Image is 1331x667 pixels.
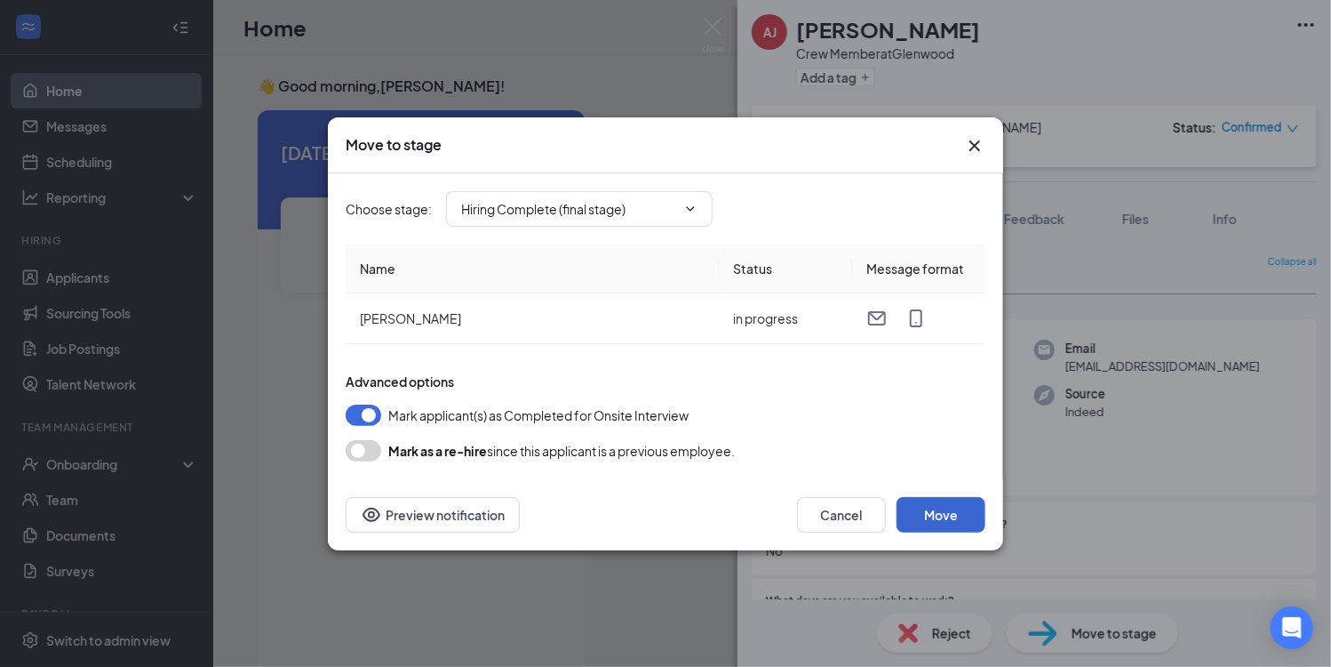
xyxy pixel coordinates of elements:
[1271,607,1313,649] div: Open Intercom Messenger
[905,308,927,329] svg: MobileSms
[388,443,487,459] b: Mark as a re-hire
[388,405,689,426] span: Mark applicant(s) as Completed for Onsite Interview
[346,245,719,293] th: Name
[683,202,697,216] svg: ChevronDown
[797,497,886,533] button: Cancel
[897,497,985,533] button: Move
[719,293,852,344] td: in progress
[360,310,461,326] span: [PERSON_NAME]
[964,135,985,157] button: Close
[346,373,985,390] div: Advanced options
[346,199,432,219] span: Choose stage :
[346,497,520,533] button: Preview notificationEye
[852,245,985,293] th: Message format
[964,135,985,157] svg: Cross
[388,440,735,462] div: since this applicant is a previous employee.
[719,245,852,293] th: Status
[361,504,382,526] svg: Eye
[866,308,888,329] svg: Email
[346,135,442,155] h3: Move to stage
